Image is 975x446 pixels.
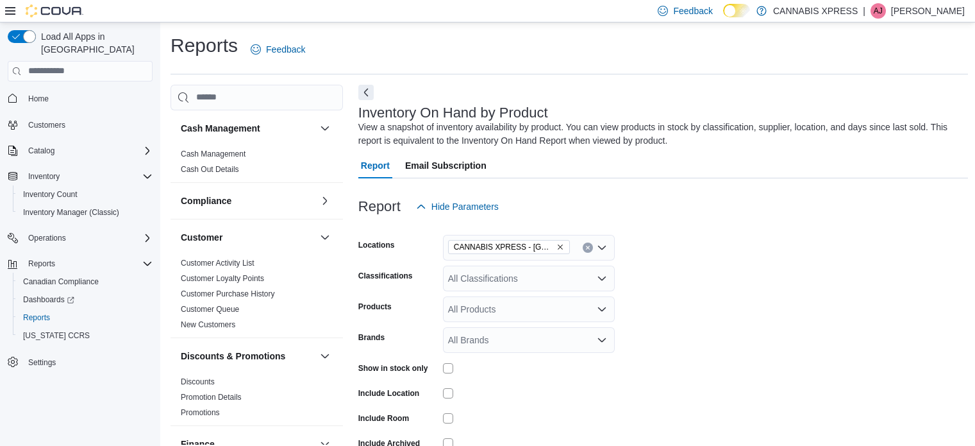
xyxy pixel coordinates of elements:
button: Home [3,89,158,108]
a: Cash Management [181,150,246,159]
label: Locations [358,240,395,250]
a: Home [23,91,54,107]
button: Customer [317,230,333,245]
a: [US_STATE] CCRS [18,328,95,343]
button: Remove CANNABIS XPRESS - Delhi (Main Street) from selection in this group [556,243,564,251]
button: Operations [3,229,158,247]
span: Reports [23,256,153,271]
span: Operations [23,230,153,246]
span: Cash Out Details [181,164,239,175]
button: Reports [13,309,158,327]
span: [US_STATE] CCRS [23,330,90,341]
button: Clear input [583,243,593,253]
button: Inventory Manager (Classic) [13,203,158,221]
label: Brands [358,332,385,343]
label: Classifications [358,271,413,281]
span: Dashboards [23,295,74,305]
label: Show in stock only [358,363,428,373]
a: Discounts [181,377,215,386]
button: Customers [3,116,158,134]
span: Customer Activity List [181,258,254,268]
button: Discounts & Promotions [317,348,333,364]
span: Promotions [181,407,220,418]
span: Customers [23,117,153,133]
button: Discounts & Promotions [181,350,315,363]
span: Dark Mode [723,17,724,18]
div: View a snapshot of inventory availability by product. You can view products in stock by classific... [358,121,962,148]
span: Operations [28,233,66,243]
button: Open list of options [597,304,607,314]
a: Customer Purchase History [181,289,275,298]
span: Report [361,153,390,178]
h3: Customer [181,231,222,244]
button: Catalog [3,142,158,160]
span: Home [28,94,49,104]
button: Hide Parameters [411,194,504,219]
span: Promotion Details [181,392,242,402]
button: Open list of options [597,335,607,345]
span: New Customers [181,320,235,330]
label: Products [358,302,392,312]
button: Canadian Compliance [13,273,158,291]
span: AJ [874,3,883,19]
a: Customer Loyalty Points [181,274,264,283]
p: | [863,3,865,19]
div: Customer [171,255,343,338]
span: Customer Loyalty Points [181,273,264,284]
span: Customer Queue [181,304,239,314]
div: Discounts & Promotions [171,374,343,425]
span: Customer Purchase History [181,289,275,299]
button: Settings [3,352,158,371]
span: Inventory Manager (Classic) [23,207,119,218]
a: Settings [23,355,61,370]
h3: Compliance [181,194,231,207]
a: Customers [23,117,71,133]
button: Reports [23,256,60,271]
span: Reports [28,259,55,269]
span: CANNABIS XPRESS - Delhi (Main Street) [448,240,570,254]
span: Reports [23,313,50,323]
p: [PERSON_NAME] [891,3,965,19]
span: Reports [18,310,153,325]
h3: Inventory On Hand by Product [358,105,548,121]
span: Catalog [23,143,153,159]
a: New Customers [181,320,235,329]
span: Load All Apps in [GEOGRAPHIC_DATA] [36,30,153,56]
a: Inventory Count [18,187,83,202]
a: Canadian Compliance [18,274,104,289]
h1: Reports [171,33,238,58]
span: Cash Management [181,149,246,159]
span: CANNABIS XPRESS - [GEOGRAPHIC_DATA] ([GEOGRAPHIC_DATA]) [454,241,554,253]
p: CANNABIS XPRESS [773,3,858,19]
span: Catalog [28,146,54,156]
a: Dashboards [13,291,158,309]
button: Catalog [23,143,60,159]
img: Cova [26,4,83,17]
a: Reports [18,310,55,325]
span: Dashboards [18,292,153,307]
h3: Report [358,199,401,214]
span: Inventory Count [23,189,78,200]
a: Customer Activity List [181,259,254,268]
span: Inventory Count [18,187,153,202]
span: Washington CCRS [18,328,153,343]
a: Feedback [246,37,310,62]
span: Home [23,90,153,107]
span: Hide Parameters [431,200,499,213]
button: Open list of options [597,273,607,284]
a: Cash Out Details [181,165,239,174]
input: Dark Mode [723,4,750,17]
button: Cash Management [181,122,315,135]
button: Inventory [23,169,65,184]
a: Customer Queue [181,305,239,314]
span: Inventory [23,169,153,184]
h3: Discounts & Promotions [181,350,285,363]
a: Inventory Manager (Classic) [18,205,124,220]
button: Reports [3,255,158,273]
span: Discounts [181,377,215,387]
button: [US_STATE] CCRS [13,327,158,345]
h3: Cash Management [181,122,260,135]
span: Email Subscription [405,153,487,178]
span: Settings [28,357,56,368]
button: Next [358,85,374,100]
